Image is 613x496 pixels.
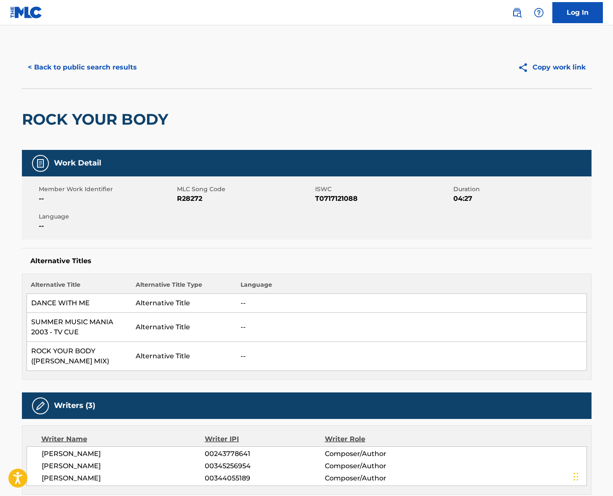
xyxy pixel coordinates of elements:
span: R28272 [177,194,313,204]
span: -- [39,221,175,231]
img: Copy work link [518,62,533,73]
span: ISWC [315,185,451,194]
span: 04:27 [453,194,589,204]
h5: Work Detail [54,158,101,168]
h5: Writers (3) [54,401,95,411]
div: Writer Name [41,434,205,444]
span: -- [39,194,175,204]
th: Alternative Title [27,280,131,294]
img: MLC Logo [10,6,43,19]
div: Drag [573,464,578,489]
img: search [512,8,522,18]
span: [PERSON_NAME] [42,449,205,459]
span: T0717121088 [315,194,451,204]
td: Alternative Title [131,342,236,371]
div: Writer Role [325,434,434,444]
span: Composer/Author [325,461,434,471]
td: Alternative Title [131,313,236,342]
span: Language [39,212,175,221]
button: < Back to public search results [22,57,143,78]
iframe: Chat Widget [571,456,613,496]
img: Work Detail [35,158,46,168]
div: Help [530,4,547,21]
div: Writer IPI [205,434,325,444]
span: 00243778641 [205,449,324,459]
span: Composer/Author [325,449,434,459]
a: Log In [552,2,603,23]
span: Composer/Author [325,473,434,483]
td: -- [236,294,586,313]
td: DANCE WITH ME [27,294,131,313]
a: Public Search [509,4,525,21]
th: Alternative Title Type [131,280,236,294]
td: -- [236,342,586,371]
img: help [534,8,544,18]
td: ROCK YOUR BODY ([PERSON_NAME] MIX) [27,342,131,371]
img: Writers [35,401,46,411]
td: SUMMER MUSIC MANIA 2003 - TV CUE [27,313,131,342]
span: [PERSON_NAME] [42,461,205,471]
span: Member Work Identifier [39,185,175,194]
td: -- [236,313,586,342]
h2: ROCK YOUR BODY [22,110,172,129]
span: MLC Song Code [177,185,313,194]
td: Alternative Title [131,294,236,313]
span: Duration [453,185,589,194]
h5: Alternative Titles [30,257,583,265]
span: 00344055189 [205,473,324,483]
span: [PERSON_NAME] [42,473,205,483]
span: 00345256954 [205,461,324,471]
th: Language [236,280,586,294]
button: Copy work link [512,57,592,78]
